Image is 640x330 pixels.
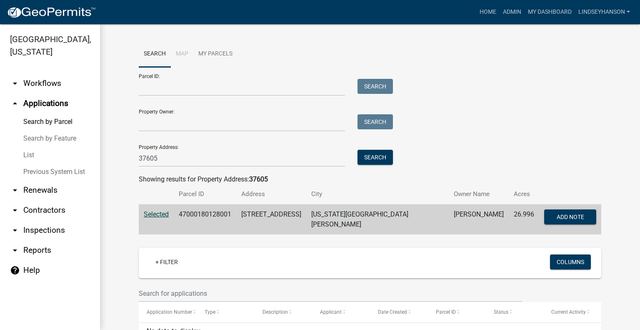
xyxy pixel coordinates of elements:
[370,302,428,322] datatable-header-cell: Date Created
[10,205,20,215] i: arrow_drop_down
[509,184,539,204] th: Acres
[449,184,509,204] th: Owner Name
[509,204,539,235] td: 26.996
[357,150,393,165] button: Search
[10,265,20,275] i: help
[449,204,509,235] td: [PERSON_NAME]
[197,302,255,322] datatable-header-cell: Type
[10,185,20,195] i: arrow_drop_down
[557,214,584,220] span: Add Note
[544,209,596,224] button: Add Note
[306,184,449,204] th: City
[10,98,20,108] i: arrow_drop_up
[139,285,522,302] input: Search for applications
[144,210,169,218] a: Selected
[236,204,306,235] td: [STREET_ADDRESS]
[262,309,288,315] span: Description
[174,184,236,204] th: Parcel ID
[378,309,407,315] span: Date Created
[249,175,268,183] strong: 37605
[147,309,192,315] span: Application Number
[205,309,215,315] span: Type
[550,254,591,270] button: Columns
[255,302,312,322] datatable-header-cell: Description
[551,309,586,315] span: Current Activity
[486,302,544,322] datatable-header-cell: Status
[312,302,370,322] datatable-header-cell: Applicant
[139,41,171,68] a: Search
[139,174,601,184] div: Showing results for Property Address:
[174,204,236,235] td: 47000180128001
[494,309,508,315] span: Status
[436,309,456,315] span: Parcel ID
[525,4,575,20] a: My Dashboard
[306,204,449,235] td: [US_STATE][GEOGRAPHIC_DATA][PERSON_NAME]
[320,309,342,315] span: Applicant
[357,114,393,129] button: Search
[10,78,20,88] i: arrow_drop_down
[357,79,393,94] button: Search
[428,302,486,322] datatable-header-cell: Parcel ID
[149,254,185,270] a: + Filter
[575,4,633,20] a: Lindseyhanson
[476,4,500,20] a: Home
[139,302,197,322] datatable-header-cell: Application Number
[236,184,306,204] th: Address
[193,41,237,68] a: My Parcels
[10,245,20,255] i: arrow_drop_down
[10,225,20,235] i: arrow_drop_down
[500,4,525,20] a: Admin
[543,302,601,322] datatable-header-cell: Current Activity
